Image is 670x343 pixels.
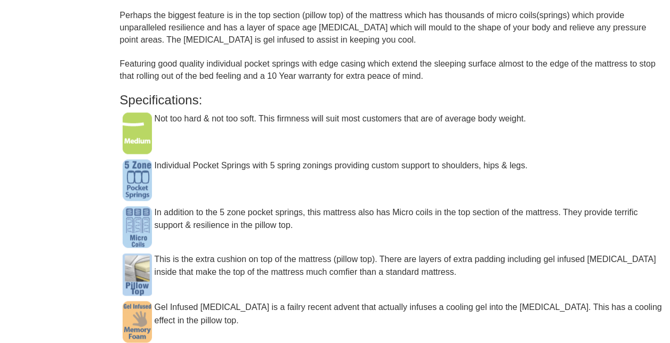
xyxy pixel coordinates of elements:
img: 5 Zone Pocket Springs [123,159,152,201]
img: Medium Firmness [123,112,152,154]
div: This is the extra cushion on top of the mattress (pillow top). There are layers of extra padding ... [120,253,663,289]
h3: Specifications: [120,93,663,107]
div: Not too hard & not too soft. This firmness will suit most customers that are of average body weight. [120,112,663,136]
img: Pillow Top [123,253,152,296]
div: Gel Infused [MEDICAL_DATA] is a failry recent advent that actually infuses a cooling gel into the... [120,301,663,337]
img: Micro Coils [123,206,152,248]
div: In addition to the 5 zone pocket springs, this mattress also has Micro coils in the top section o... [120,206,663,242]
div: Individual Pocket Springs with 5 spring zonings providing custom support to shoulders, hips & legs. [120,159,663,183]
img: Gel Memory Foam [123,301,152,342]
